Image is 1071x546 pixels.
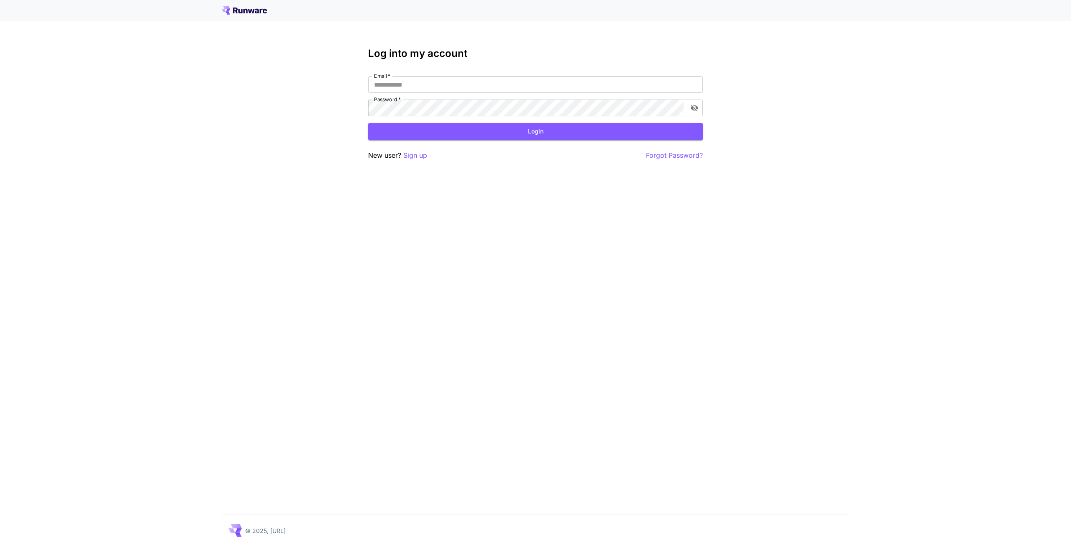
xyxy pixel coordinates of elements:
button: Forgot Password? [646,150,703,161]
button: Login [368,123,703,140]
h3: Log into my account [368,48,703,59]
button: toggle password visibility [687,100,702,115]
p: © 2025, [URL] [245,526,286,535]
p: New user? [368,150,427,161]
button: Sign up [403,150,427,161]
label: Password [374,96,401,103]
label: Email [374,72,390,79]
